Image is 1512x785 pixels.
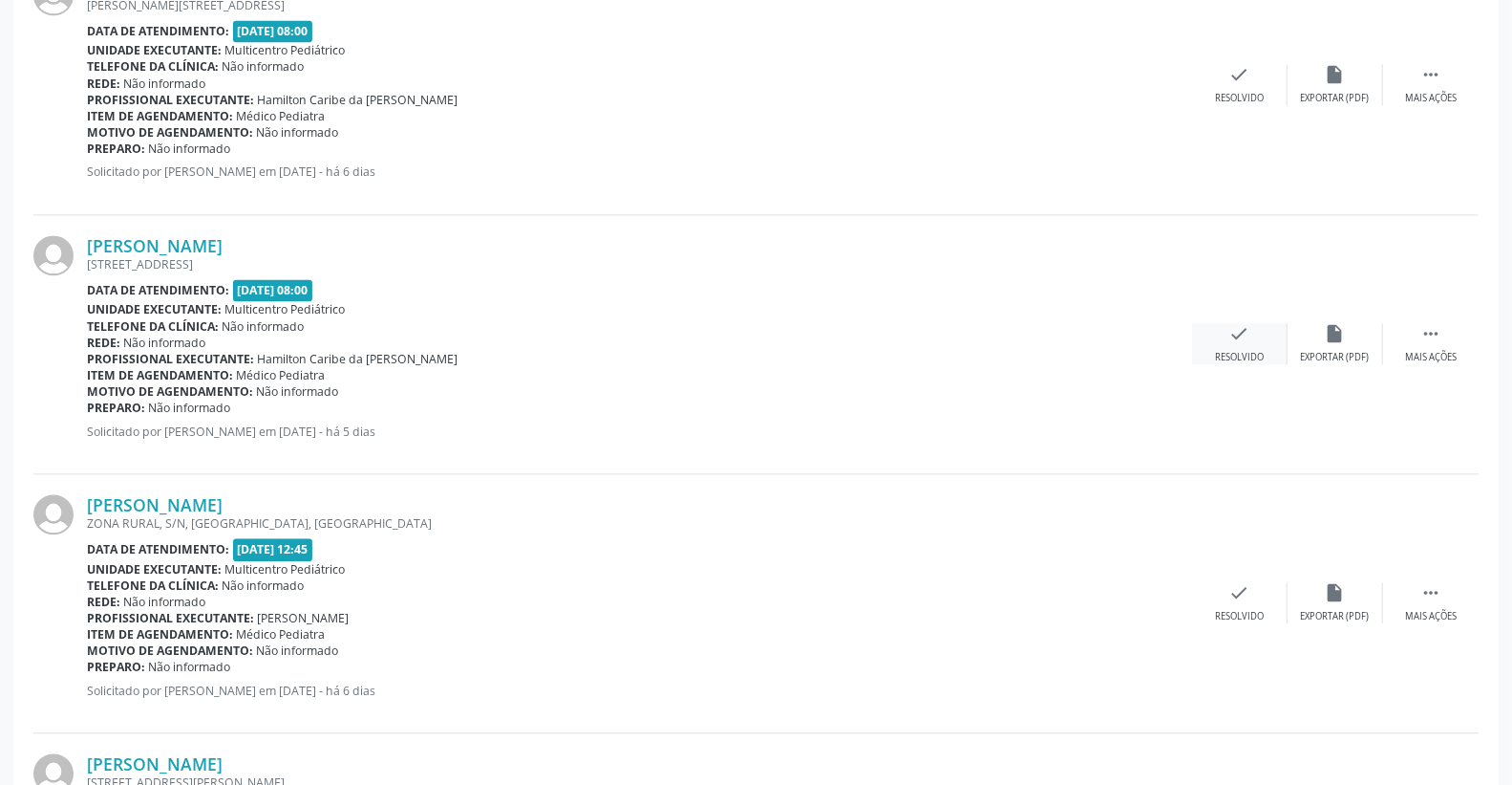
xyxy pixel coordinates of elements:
b: Motivo de agendamento: [87,124,253,141]
b: Rede: [87,76,120,92]
b: Unidade executante: [87,42,222,58]
div: Resolvido [1215,351,1264,364]
b: Motivo de agendamento: [87,383,253,400]
p: Solicitado por [PERSON_NAME] em [DATE] - há 6 dias [87,683,1192,699]
span: Hamilton Caribe da [PERSON_NAME] [258,92,458,108]
b: Rede: [87,594,120,610]
b: Preparo: [87,659,145,675]
b: Profissional executante: [87,351,254,367]
div: [STREET_ADDRESS] [87,256,1192,273]
span: Médico Pediatra [237,626,326,643]
span: Não informado [124,335,206,351]
b: Data de atendimento: [87,282,229,298]
div: ZONA RURAL, S/N, [GEOGRAPHIC_DATA], [GEOGRAPHIC_DATA] [87,515,1192,532]
b: Unidade executante: [87,301,222,317]
div: Mais ações [1405,610,1457,623]
span: Multicentro Pediátrico [225,561,346,578]
b: Unidade executante: [87,561,222,578]
div: Exportar (PDF) [1301,610,1370,623]
div: Exportar (PDF) [1301,92,1370,105]
i:  [1420,582,1441,603]
div: Resolvido [1215,92,1264,105]
i: insert_drive_file [1325,323,1346,344]
span: [DATE] 08:00 [233,279,313,301]
b: Telefone da clínica: [87,578,219,594]
span: Médico Pediatra [237,367,326,383]
div: Resolvido [1215,610,1264,623]
b: Motivo de agendamento: [87,643,253,659]
a: [PERSON_NAME] [87,235,223,256]
b: Telefone da clínica: [87,318,219,335]
span: [DATE] 08:00 [233,20,313,42]
b: Preparo: [87,400,145,416]
span: Não informado [257,124,339,141]
div: Exportar (PDF) [1301,351,1370,364]
p: Solicitado por [PERSON_NAME] em [DATE] - há 5 dias [87,424,1192,440]
span: Multicentro Pediátrico [225,301,346,317]
b: Rede: [87,335,120,351]
b: Profissional executante: [87,610,254,626]
b: Profissional executante: [87,92,254,108]
i: check [1229,582,1250,603]
img: img [33,235,74,275]
b: Telefone da clínica: [87,58,219,75]
i: insert_drive_file [1325,64,1346,85]
span: Não informado [257,643,339,659]
b: Preparo: [87,141,145,157]
span: Não informado [223,318,305,335]
span: Não informado [223,578,305,594]
img: img [33,494,74,534]
span: Multicentro Pediátrico [225,42,346,58]
span: Não informado [223,58,305,75]
p: Solicitado por [PERSON_NAME] em [DATE] - há 6 dias [87,164,1192,180]
a: [PERSON_NAME] [87,494,223,515]
span: Não informado [124,76,206,92]
span: [DATE] 12:45 [233,538,313,560]
i: insert_drive_file [1325,582,1346,603]
b: Item de agendamento: [87,626,233,643]
span: Não informado [124,594,206,610]
div: Mais ações [1405,92,1457,105]
span: Hamilton Caribe da [PERSON_NAME] [258,351,458,367]
div: Mais ações [1405,351,1457,364]
span: Não informado [149,659,231,675]
i: check [1229,64,1250,85]
span: Não informado [149,141,231,157]
b: Item de agendamento: [87,367,233,383]
span: Não informado [149,400,231,416]
a: [PERSON_NAME] [87,753,223,774]
b: Data de atendimento: [87,541,229,557]
b: Item de agendamento: [87,108,233,124]
i:  [1420,64,1441,85]
span: Não informado [257,383,339,400]
span: Médico Pediatra [237,108,326,124]
i: check [1229,323,1250,344]
span: [PERSON_NAME] [258,610,350,626]
b: Data de atendimento: [87,23,229,39]
i:  [1420,323,1441,344]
